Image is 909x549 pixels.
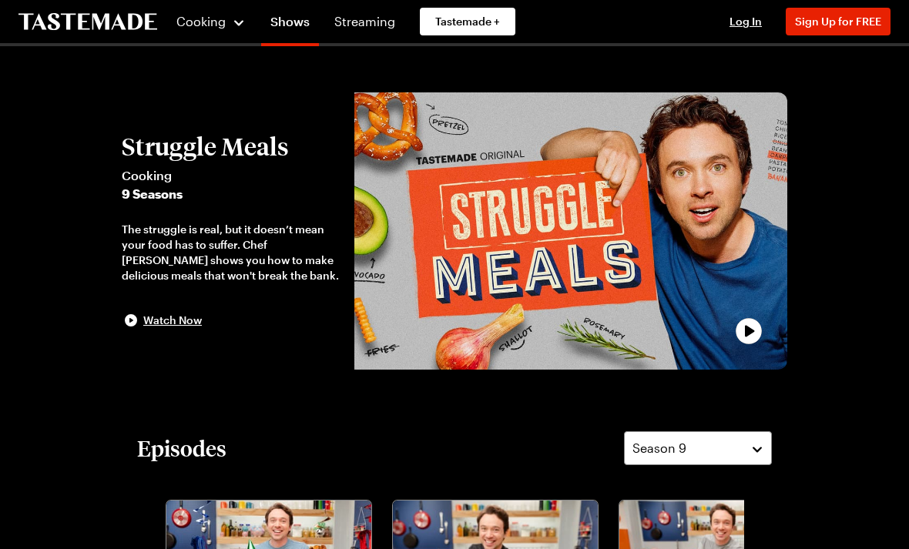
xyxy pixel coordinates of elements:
[786,8,891,35] button: Sign Up for FREE
[122,166,339,185] span: Cooking
[122,132,339,160] h2: Struggle Meals
[632,439,686,457] span: Season 9
[435,14,500,29] span: Tastemade +
[122,222,339,283] div: The struggle is real, but it doesn’t mean your food has to suffer. Chef [PERSON_NAME] shows you h...
[143,313,202,328] span: Watch Now
[354,92,787,370] img: Struggle Meals
[795,15,881,28] span: Sign Up for FREE
[176,3,246,40] button: Cooking
[420,8,515,35] a: Tastemade +
[624,431,772,465] button: Season 9
[354,92,787,370] button: play trailer
[137,434,226,462] h2: Episodes
[730,15,762,28] span: Log In
[122,132,339,330] button: Struggle MealsCooking9 SeasonsThe struggle is real, but it doesn’t mean your food has to suffer. ...
[261,3,319,46] a: Shows
[176,14,226,28] span: Cooking
[715,14,777,29] button: Log In
[18,13,157,31] a: To Tastemade Home Page
[122,185,339,203] span: 9 Seasons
